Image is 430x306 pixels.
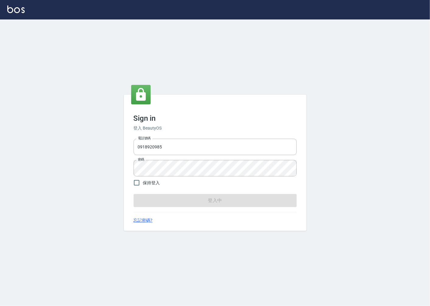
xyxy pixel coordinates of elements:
label: 電話號碼 [138,136,151,141]
label: 密碼 [138,157,144,162]
span: 保持登入 [143,180,160,186]
a: 忘記密碼? [134,217,153,224]
h3: Sign in [134,114,297,123]
h6: 登入 BeautyOS [134,125,297,131]
img: Logo [7,5,25,13]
